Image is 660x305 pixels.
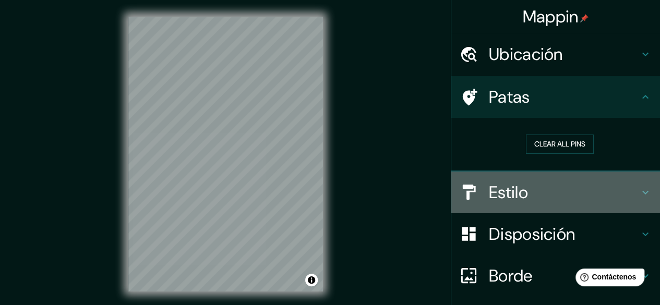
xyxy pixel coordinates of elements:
font: Estilo [489,181,528,203]
font: Borde [489,265,533,287]
img: pin-icon.png [580,14,589,22]
font: Mappin [523,6,579,28]
div: Borde [451,255,660,297]
button: Activar o desactivar atribución [305,274,318,286]
div: Patas [451,76,660,118]
div: Disposición [451,213,660,255]
button: Clear all pins [526,135,594,154]
font: Disposición [489,223,575,245]
font: Patas [489,86,530,108]
div: Ubicación [451,33,660,75]
iframe: Lanzador de widgets de ayuda [567,264,649,294]
canvas: Mapa [128,17,323,291]
div: Estilo [451,172,660,213]
font: Ubicación [489,43,563,65]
